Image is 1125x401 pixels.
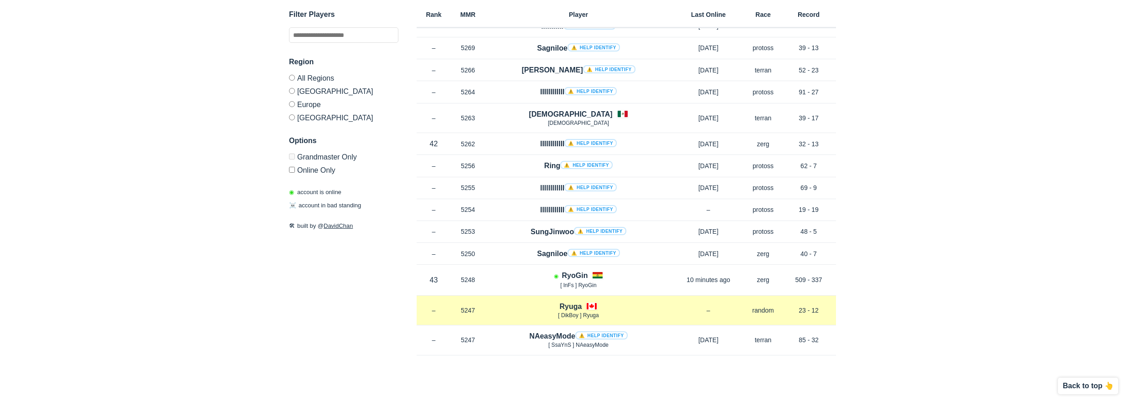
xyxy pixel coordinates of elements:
[451,183,485,192] p: 5255
[451,205,485,214] p: 5254
[564,139,617,147] a: ⚠️ Help identify
[562,270,588,281] h4: RyoGin
[289,75,398,84] label: All Regions
[417,335,451,344] p: –
[537,43,619,53] h4: Sagniloe
[564,87,617,95] a: ⚠️ Help identify
[289,101,295,107] input: Europe
[289,88,295,94] input: [GEOGRAPHIC_DATA]
[531,226,626,237] h4: SungJinwoo
[781,275,836,284] p: 509 - 337
[451,161,485,170] p: 5256
[745,43,781,52] p: protoss
[672,227,745,236] p: [DATE]
[529,109,612,119] h4: [DEMOGRAPHIC_DATA]
[548,120,609,126] span: [DEMOGRAPHIC_DATA]
[781,161,836,170] p: 62 - 7
[564,183,617,191] a: ⚠️ Help identify
[781,139,836,149] p: 32 - 13
[417,249,451,258] p: –
[289,221,398,231] p: built by @
[672,161,745,170] p: [DATE]
[745,161,781,170] p: protoss
[781,306,836,315] p: 23 - 12
[672,335,745,344] p: [DATE]
[781,66,836,75] p: 52 - 23
[289,201,361,211] p: account in bad standing
[672,249,745,258] p: [DATE]
[451,249,485,258] p: 5250
[672,113,745,123] p: [DATE]
[289,167,295,173] input: Online Only
[672,306,745,315] p: –
[745,87,781,97] p: protoss
[289,189,294,195] span: ◉
[451,335,485,344] p: 5247
[451,66,485,75] p: 5266
[451,113,485,123] p: 5263
[289,154,398,163] label: Only Show accounts currently in Grandmaster
[781,113,836,123] p: 39 - 17
[745,205,781,214] p: protoss
[451,227,485,236] p: 5253
[324,222,353,229] a: DavidChan
[417,66,451,75] p: –
[485,11,672,18] h6: Player
[451,11,485,18] h6: MMR
[417,183,451,192] p: –
[289,222,295,229] span: 🛠
[540,139,617,149] h4: IIIIIIIIIIII
[451,43,485,52] p: 5269
[672,275,745,284] p: 10 minutes ago
[537,248,619,259] h4: Sagniloe
[563,21,616,30] a: ⚠️ Help identify
[540,183,617,193] h4: llllllllllll
[417,139,451,149] p: 42
[672,87,745,97] p: [DATE]
[289,57,398,67] h3: Region
[672,43,745,52] p: [DATE]
[745,183,781,192] p: protoss
[781,11,836,18] h6: Record
[540,87,617,97] h4: IIIIIIIIIIII
[564,205,617,213] a: ⚠️ Help identify
[745,306,781,315] p: random
[289,111,398,122] label: [GEOGRAPHIC_DATA]
[781,227,836,236] p: 48 - 5
[558,312,599,319] span: [ DikBoy ] Ryuga
[575,331,628,339] a: ⚠️ Help identify
[781,205,836,214] p: 19 - 19
[745,139,781,149] p: zerg
[745,249,781,258] p: zerg
[745,11,781,18] h6: Race
[544,160,613,171] h4: Ring
[560,282,596,288] span: [ lnFs ] RyoGin
[289,98,398,111] label: Europe
[781,249,836,258] p: 40 - 7
[745,66,781,75] p: terran
[417,43,451,52] p: –
[289,114,295,120] input: [GEOGRAPHIC_DATA]
[560,301,582,312] h4: Ryuga
[583,65,635,73] a: ⚠️ Help identify
[417,227,451,236] p: –
[1063,382,1114,390] p: Back to top 👆
[560,161,613,169] a: ⚠️ Help identify
[745,335,781,344] p: terran
[781,335,836,344] p: 85 - 32
[289,75,295,81] input: All Regions
[540,205,617,215] h4: IlllIlIIlIIl
[672,183,745,192] p: [DATE]
[781,87,836,97] p: 91 - 27
[781,183,836,192] p: 69 - 9
[521,65,635,75] h4: [PERSON_NAME]
[568,43,620,51] a: ⚠️ Help identify
[289,202,296,209] span: ☠️
[745,227,781,236] p: protoss
[529,331,627,341] h4: NAeasyMode
[417,87,451,97] p: –
[672,11,745,18] h6: Last Online
[451,139,485,149] p: 5262
[451,87,485,97] p: 5264
[548,342,609,348] span: [ SsaYnS ] NAeasyMode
